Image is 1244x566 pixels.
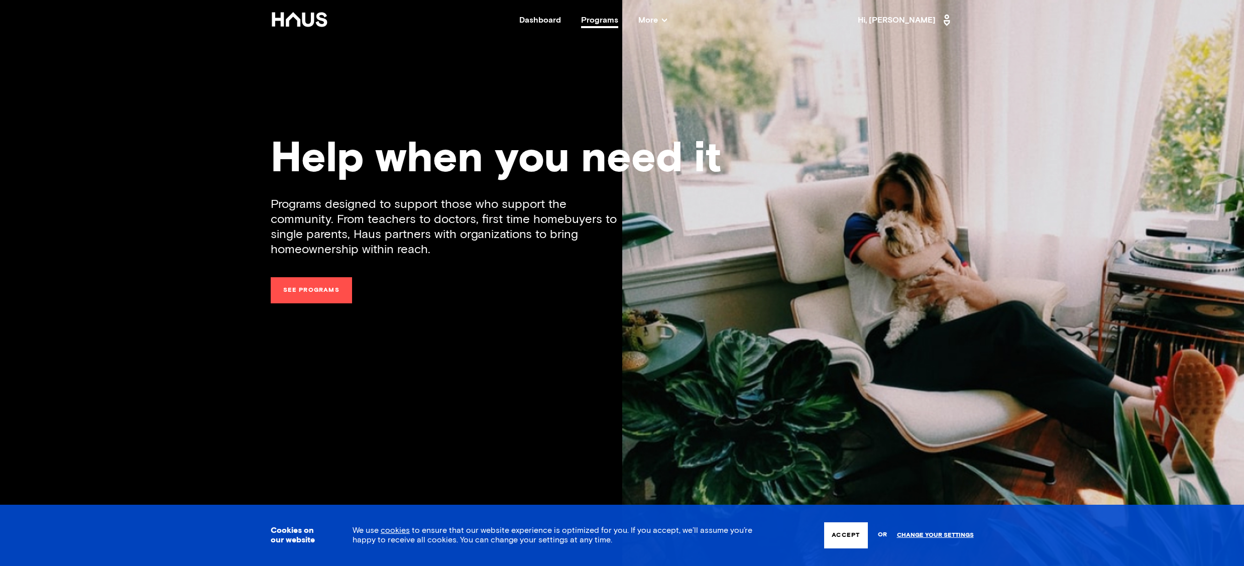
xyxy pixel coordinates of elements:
h3: Cookies on our website [271,526,327,545]
span: More [638,16,667,24]
span: or [878,526,887,544]
a: Change your settings [897,532,974,539]
a: Dashboard [519,16,561,24]
a: Programs [581,16,618,24]
div: Help when you need it [271,138,974,181]
a: cookies [381,526,410,534]
span: We use to ensure that our website experience is optimized for you. If you accept, we’ll assume yo... [353,526,752,544]
a: See programs [271,277,352,303]
button: Accept [824,522,867,548]
div: Programs designed to support those who support the community. From teachers to doctors, first tim... [271,197,622,257]
span: Hi, [PERSON_NAME] [858,12,953,28]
